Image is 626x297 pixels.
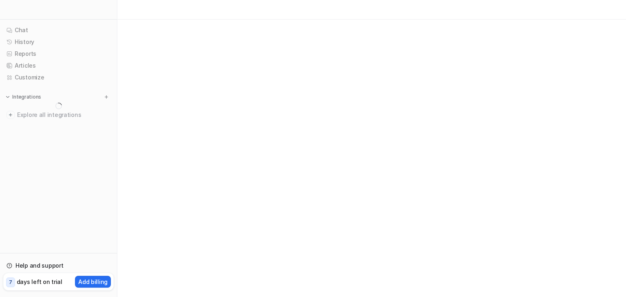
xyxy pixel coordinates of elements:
p: 7 [9,279,12,286]
span: Explore all integrations [17,108,110,121]
p: days left on trial [17,277,62,286]
img: menu_add.svg [104,94,109,100]
p: Integrations [12,94,41,100]
button: Add billing [75,276,111,288]
p: Add billing [78,277,108,286]
a: Help and support [3,260,114,271]
a: History [3,36,114,48]
a: Reports [3,48,114,59]
a: Explore all integrations [3,109,114,121]
a: Customize [3,72,114,83]
a: Chat [3,24,114,36]
img: expand menu [5,94,11,100]
button: Integrations [3,93,44,101]
img: explore all integrations [7,111,15,119]
a: Articles [3,60,114,71]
